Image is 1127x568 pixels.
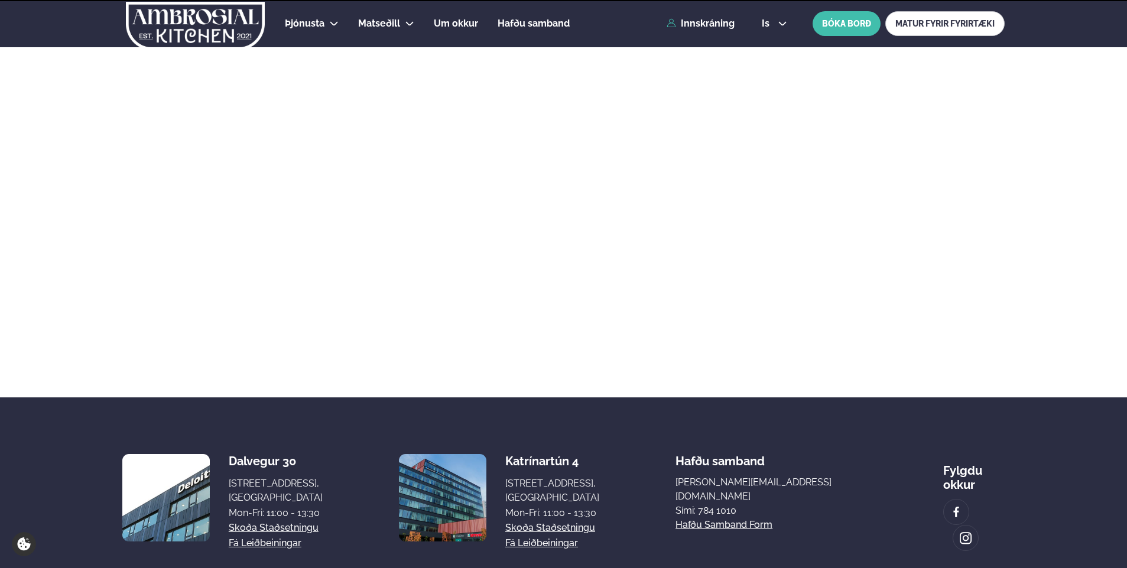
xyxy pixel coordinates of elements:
[122,454,210,541] img: image alt
[229,506,323,520] div: Mon-Fri: 11:00 - 13:30
[505,506,599,520] div: Mon-Fri: 11:00 - 13:30
[667,18,735,29] a: Innskráning
[229,521,319,535] a: Skoða staðsetningu
[498,18,570,29] span: Hafðu samband
[675,475,867,504] a: [PERSON_NAME][EMAIL_ADDRESS][DOMAIN_NAME]
[675,518,772,532] a: Hafðu samband form
[229,476,323,505] div: [STREET_ADDRESS], [GEOGRAPHIC_DATA]
[675,504,867,518] p: Sími: 784 1010
[229,454,323,468] div: Dalvegur 30
[675,445,765,468] span: Hafðu samband
[12,532,36,556] a: Cookie settings
[943,454,1005,492] div: Fylgdu okkur
[752,19,797,28] button: is
[434,17,478,31] a: Um okkur
[498,17,570,31] a: Hafðu samband
[505,454,599,468] div: Katrínartún 4
[505,536,578,550] a: Fá leiðbeiningar
[944,500,969,524] a: image alt
[505,476,599,505] div: [STREET_ADDRESS], [GEOGRAPHIC_DATA]
[950,505,963,519] img: image alt
[953,525,978,550] a: image alt
[813,11,881,36] button: BÓKA BORÐ
[505,521,595,535] a: Skoða staðsetningu
[285,17,324,31] a: Þjónusta
[229,536,301,550] a: Fá leiðbeiningar
[285,18,324,29] span: Þjónusta
[434,18,478,29] span: Um okkur
[762,19,773,28] span: is
[358,18,400,29] span: Matseðill
[358,17,400,31] a: Matseðill
[959,531,972,545] img: image alt
[399,454,486,541] img: image alt
[125,2,266,50] img: logo
[885,11,1005,36] a: MATUR FYRIR FYRIRTÆKI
